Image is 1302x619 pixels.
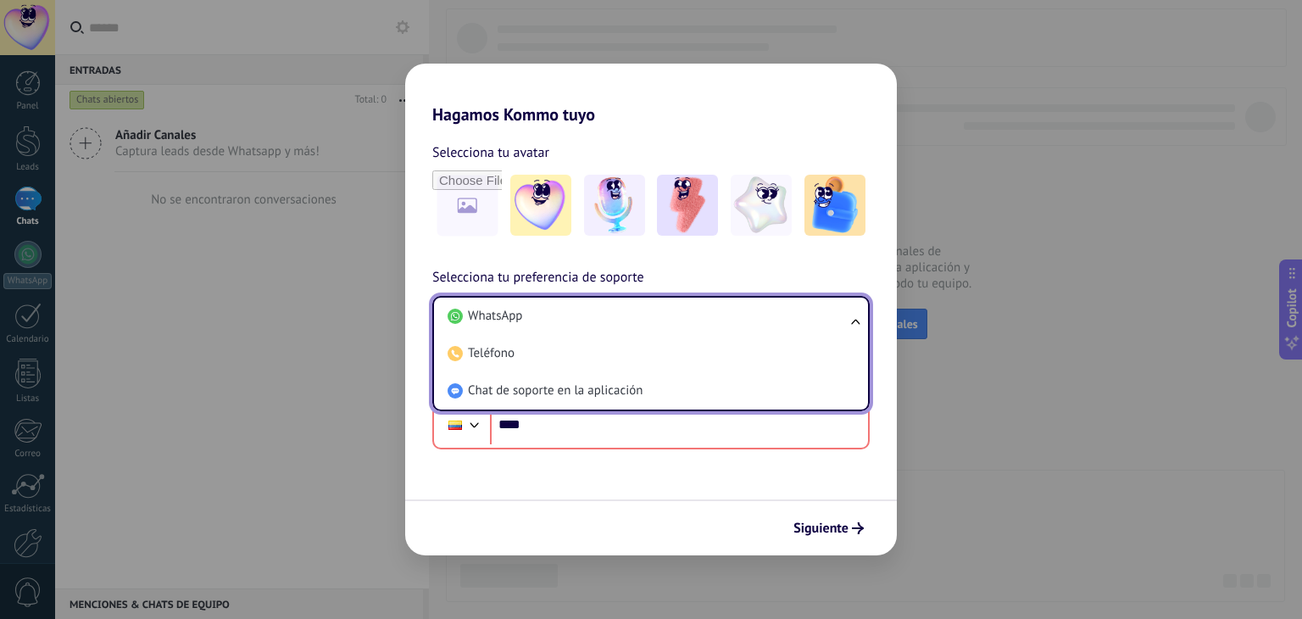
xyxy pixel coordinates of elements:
button: Siguiente [786,514,871,543]
span: Teléfono [468,345,515,362]
img: -4.jpeg [731,175,792,236]
img: -5.jpeg [804,175,865,236]
span: Chat de soporte en la aplicación [468,382,643,399]
img: -1.jpeg [510,175,571,236]
span: Selecciona tu preferencia de soporte [432,267,644,289]
img: -2.jpeg [584,175,645,236]
span: Selecciona tu avatar [432,142,549,164]
div: Ecuador: + 593 [439,407,471,443]
h2: Hagamos Kommo tuyo [405,64,897,125]
img: -3.jpeg [657,175,718,236]
span: WhatsApp [468,308,522,325]
span: Siguiente [793,522,849,534]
